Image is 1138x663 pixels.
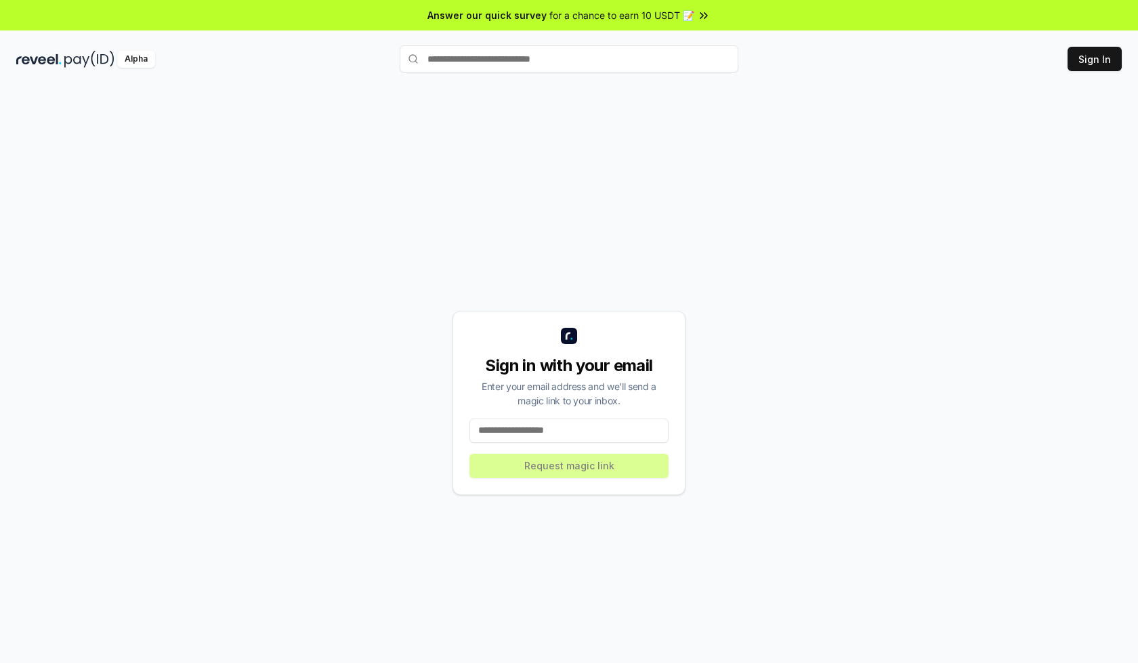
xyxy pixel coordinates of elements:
[1068,47,1122,71] button: Sign In
[427,8,547,22] span: Answer our quick survey
[469,379,669,408] div: Enter your email address and we’ll send a magic link to your inbox.
[64,51,114,68] img: pay_id
[16,51,62,68] img: reveel_dark
[549,8,694,22] span: for a chance to earn 10 USDT 📝
[117,51,155,68] div: Alpha
[561,328,577,344] img: logo_small
[469,355,669,377] div: Sign in with your email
